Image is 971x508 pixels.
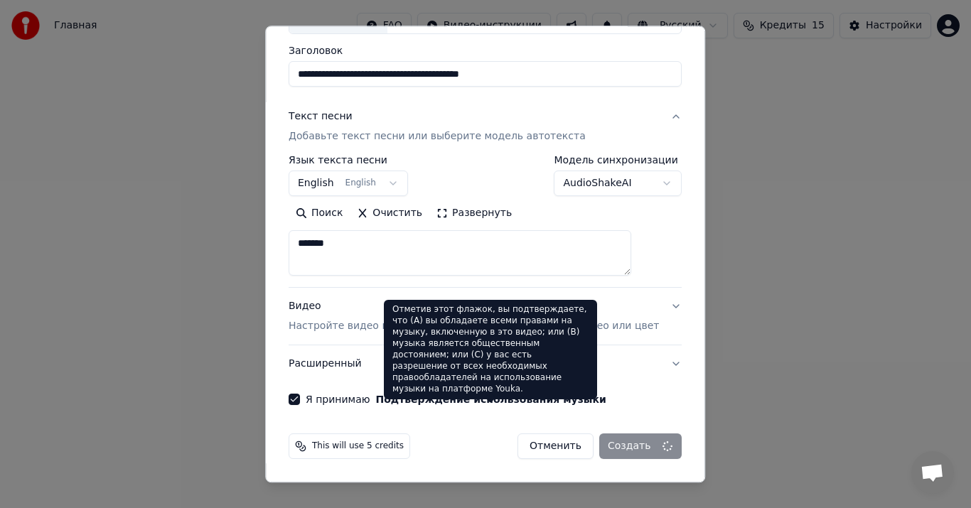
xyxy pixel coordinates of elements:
button: Текст песниДобавьте текст песни или выберите модель автотекста [289,99,682,156]
label: Язык текста песни [289,156,408,166]
label: Я принимаю [306,395,606,405]
label: Модель синхронизации [554,156,682,166]
p: Добавьте текст песни или выберите модель автотекста [289,130,586,144]
p: Настройте видео караоке: используйте изображение, видео или цвет [289,320,659,334]
button: Расширенный [289,346,682,383]
button: Отменить [517,434,594,460]
button: Очистить [350,202,430,225]
button: Я принимаю [376,395,606,405]
div: Отметив этот флажок, вы подтверждаете, что (A) вы обладаете всеми правами на музыку, включенную в... [384,300,597,399]
button: Поиск [289,202,350,225]
div: Текст песни [289,110,353,124]
span: This will use 5 credits [312,441,404,453]
div: Видео [289,300,659,334]
div: Текст песниДобавьте текст песни или выберите модель автотекста [289,156,682,288]
button: ВидеоНастройте видео караоке: используйте изображение, видео или цвет [289,288,682,345]
label: Заголовок [289,46,682,56]
button: Развернуть [429,202,519,225]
